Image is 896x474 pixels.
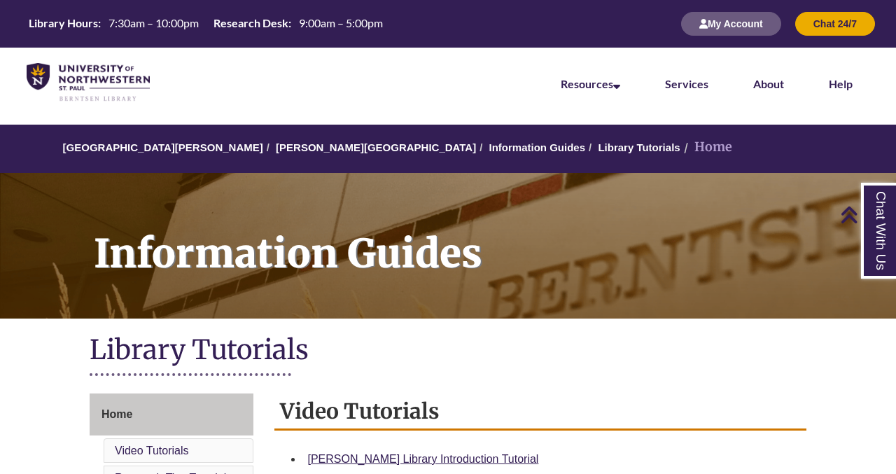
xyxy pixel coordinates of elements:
[795,12,875,36] button: Chat 24/7
[681,18,781,29] a: My Account
[208,15,293,31] th: Research Desk:
[598,141,680,153] a: Library Tutorials
[681,12,781,36] button: My Account
[299,16,383,29] span: 9:00am – 5:00pm
[115,445,189,456] a: Video Tutorials
[795,18,875,29] a: Chat 24/7
[665,77,708,90] a: Services
[90,333,806,370] h1: Library Tutorials
[308,453,539,465] a: [PERSON_NAME] Library Introduction Tutorial
[840,205,892,224] a: Back to Top
[276,141,476,153] a: [PERSON_NAME][GEOGRAPHIC_DATA]
[561,77,620,90] a: Resources
[489,141,586,153] a: Information Guides
[274,393,807,431] h2: Video Tutorials
[829,77,853,90] a: Help
[680,137,732,158] li: Home
[101,408,132,420] span: Home
[108,16,199,29] span: 7:30am – 10:00pm
[90,393,253,435] a: Home
[23,15,103,31] th: Library Hours:
[27,63,150,102] img: UNWSP Library Logo
[78,173,896,300] h1: Information Guides
[63,141,263,153] a: [GEOGRAPHIC_DATA][PERSON_NAME]
[23,15,388,31] table: Hours Today
[23,15,388,32] a: Hours Today
[753,77,784,90] a: About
